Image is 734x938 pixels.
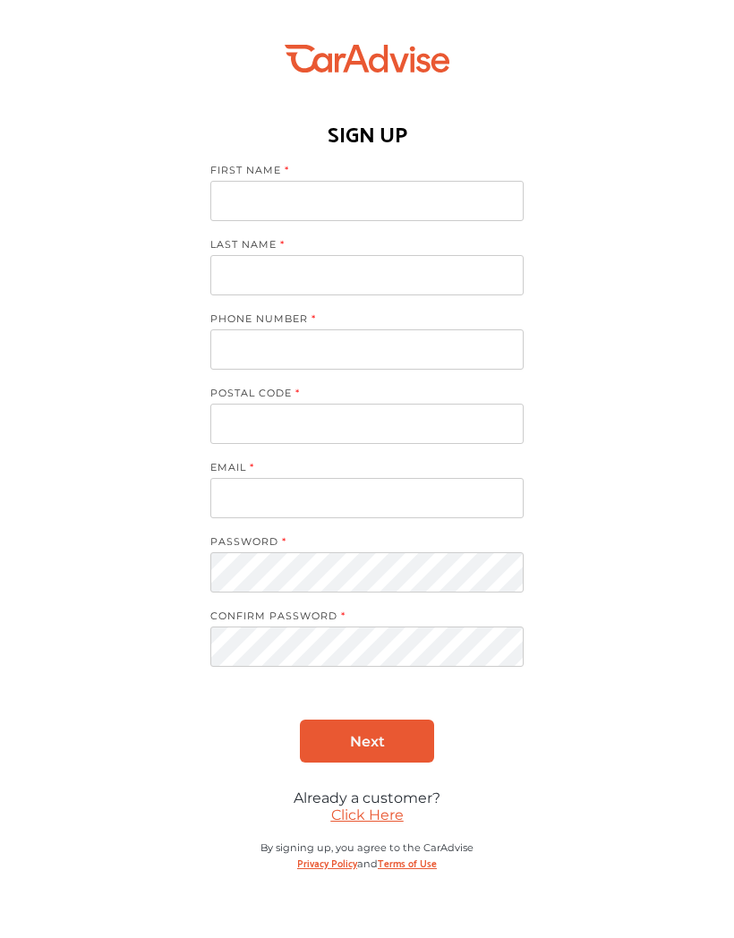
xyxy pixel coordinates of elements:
label: LAST NAME [210,238,506,255]
label: CONFIRM PASSWORD [210,610,506,627]
label: POSTAL CODE [210,387,506,404]
h1: SIGN UP [328,114,407,150]
div: By signing up, you agree to the CarAdvise and [210,841,524,889]
img: CarAdvise-Logo.a185816e.svg [285,45,450,72]
a: Privacy Policy [297,854,357,871]
a: Next [300,720,434,763]
label: EMAIL [210,461,506,478]
label: PASSWORD [210,535,506,552]
label: FIRST NAME [210,164,506,181]
a: Click Here [331,806,404,823]
div: Already a customer? [210,789,524,806]
span: Next [350,733,385,750]
a: Terms of Use [378,854,437,871]
label: PHONE NUMBER [210,312,506,329]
